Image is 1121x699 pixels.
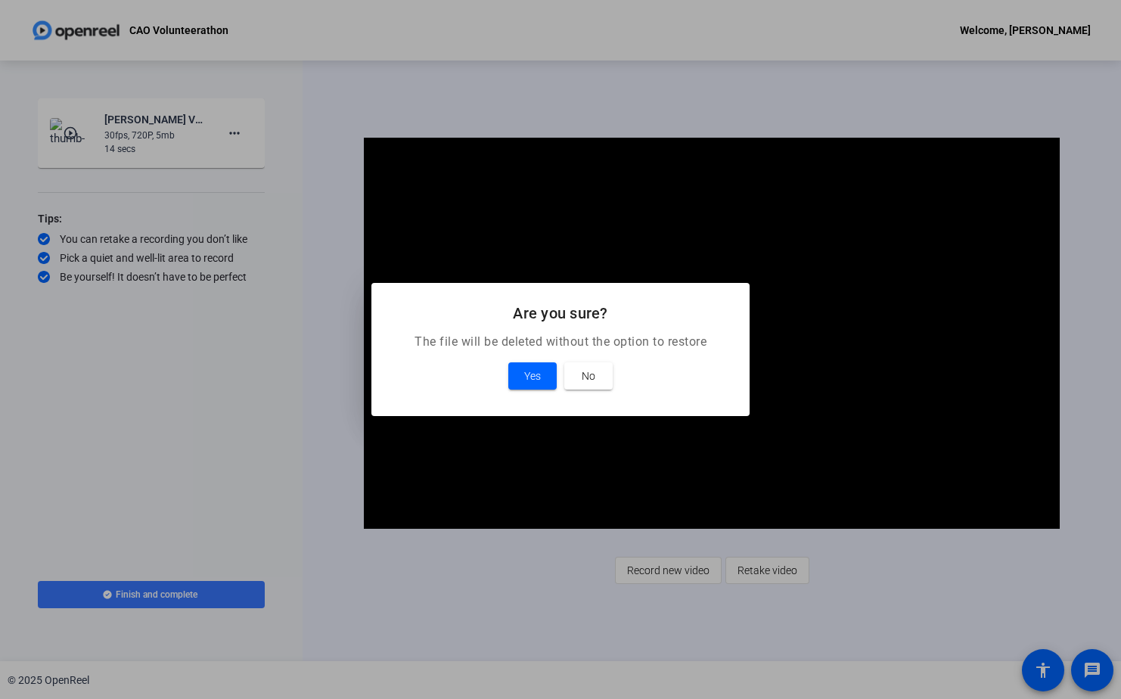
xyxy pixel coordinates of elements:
[390,301,731,325] h2: Are you sure?
[582,367,595,385] span: No
[564,362,613,390] button: No
[390,333,731,351] p: The file will be deleted without the option to restore
[524,367,541,385] span: Yes
[508,362,557,390] button: Yes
